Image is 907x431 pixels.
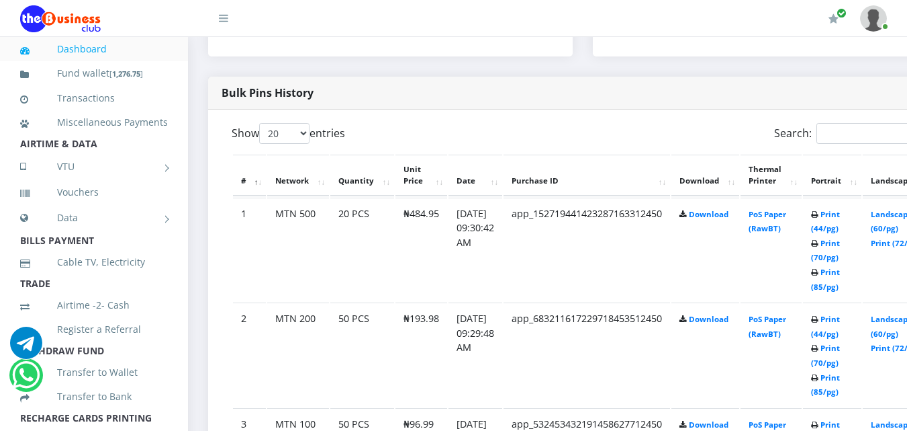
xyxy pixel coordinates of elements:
th: Quantity: activate to sort column ascending [330,155,394,196]
td: ₦484.95 [395,198,447,302]
a: Chat for support [10,337,42,359]
a: PoS Paper (RawBT) [749,314,786,339]
th: Unit Price: activate to sort column ascending [395,155,447,196]
th: #: activate to sort column descending [233,155,266,196]
a: Vouchers [20,177,168,208]
a: Print (70/pg) [811,238,840,263]
a: Print (85/pg) [811,267,840,292]
td: 50 PCS [330,303,394,407]
a: Print (44/pg) [811,314,840,339]
th: Thermal Printer: activate to sort column ascending [741,155,802,196]
th: Network: activate to sort column ascending [267,155,329,196]
th: Download: activate to sort column ascending [671,155,739,196]
select: Showentries [259,123,309,144]
label: Show entries [232,123,345,144]
i: Renew/Upgrade Subscription [828,13,839,24]
a: Data [20,201,168,235]
a: Register a Referral [20,314,168,345]
td: MTN 200 [267,303,329,407]
a: Airtime -2- Cash [20,290,168,321]
a: Print (85/pg) [811,373,840,397]
td: 1 [233,198,266,302]
th: Portrait: activate to sort column ascending [803,155,861,196]
a: Transfer to Bank [20,381,168,412]
td: 20 PCS [330,198,394,302]
a: Chat for support [12,369,40,391]
th: Date: activate to sort column ascending [448,155,502,196]
td: app_152719441423287163312450 [504,198,670,302]
span: Renew/Upgrade Subscription [837,8,847,18]
td: [DATE] 09:29:48 AM [448,303,502,407]
img: User [860,5,887,32]
strong: Bulk Pins History [222,85,314,100]
a: PoS Paper (RawBT) [749,209,786,234]
a: Download [689,420,728,430]
td: MTN 500 [267,198,329,302]
a: Transfer to Wallet [20,357,168,388]
td: 2 [233,303,266,407]
a: Fund wallet[1,276.75] [20,58,168,89]
td: app_683211617229718453512450 [504,303,670,407]
small: [ ] [109,69,143,79]
td: [DATE] 09:30:42 AM [448,198,502,302]
a: Dashboard [20,34,168,65]
a: Download [689,314,728,324]
a: Transactions [20,83,168,114]
b: 1,276.75 [112,69,140,79]
td: ₦193.98 [395,303,447,407]
a: Download [689,209,728,219]
a: Cable TV, Electricity [20,247,168,278]
a: VTU [20,150,168,184]
img: Logo [20,5,101,32]
a: Print (44/pg) [811,209,840,234]
a: Miscellaneous Payments [20,107,168,138]
a: Print (70/pg) [811,343,840,368]
th: Purchase ID: activate to sort column ascending [504,155,670,196]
